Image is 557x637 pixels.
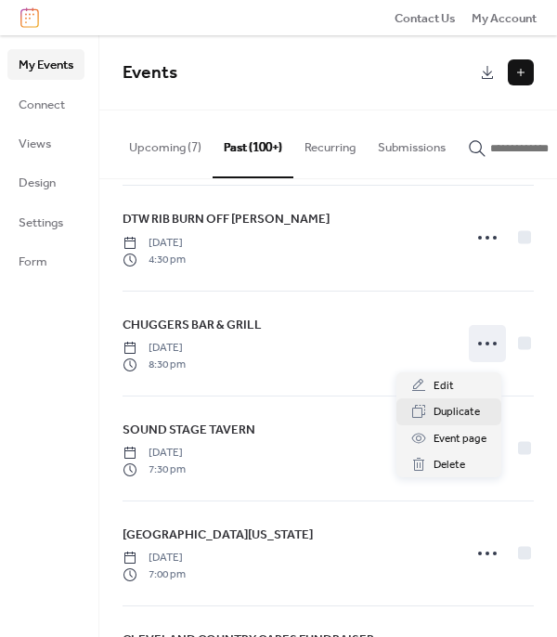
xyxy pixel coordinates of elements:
a: Form [7,246,84,276]
span: Views [19,135,51,153]
span: SOUND STAGE TAVERN [123,421,255,439]
span: 8:30 pm [123,357,186,373]
span: Contact Us [395,9,456,28]
a: SOUND STAGE TAVERN [123,420,255,440]
span: [DATE] [123,445,186,461]
span: Form [19,253,47,271]
a: CHUGGERS BAR & GRILL [123,315,262,335]
span: Edit [434,377,454,396]
span: [DATE] [123,550,186,566]
span: [GEOGRAPHIC_DATA][US_STATE] [123,526,313,544]
span: Events [123,56,177,90]
a: Settings [7,207,84,237]
a: Contact Us [395,8,456,27]
span: My Account [472,9,537,28]
span: Delete [434,456,465,474]
span: Settings [19,214,63,232]
button: Recurring [293,110,367,175]
span: Design [19,174,56,192]
a: [GEOGRAPHIC_DATA][US_STATE] [123,525,313,545]
span: CHUGGERS BAR & GRILL [123,316,262,334]
span: [DATE] [123,340,186,357]
span: Event page [434,430,486,448]
a: My Events [7,49,84,79]
span: Duplicate [434,403,480,422]
button: Upcoming (7) [118,110,213,175]
span: 7:00 pm [123,566,186,583]
a: DTW RIB BURN OFF [PERSON_NAME] [123,209,330,229]
a: Design [7,167,84,197]
button: Past (100+) [213,110,293,177]
span: Connect [19,96,65,114]
span: My Events [19,56,73,74]
a: My Account [472,8,537,27]
span: 7:30 pm [123,461,186,478]
img: logo [20,7,39,28]
span: DTW RIB BURN OFF [PERSON_NAME] [123,210,330,228]
a: Connect [7,89,84,119]
a: Views [7,128,84,158]
span: [DATE] [123,235,186,252]
span: 4:30 pm [123,252,186,268]
button: Submissions [367,110,457,175]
